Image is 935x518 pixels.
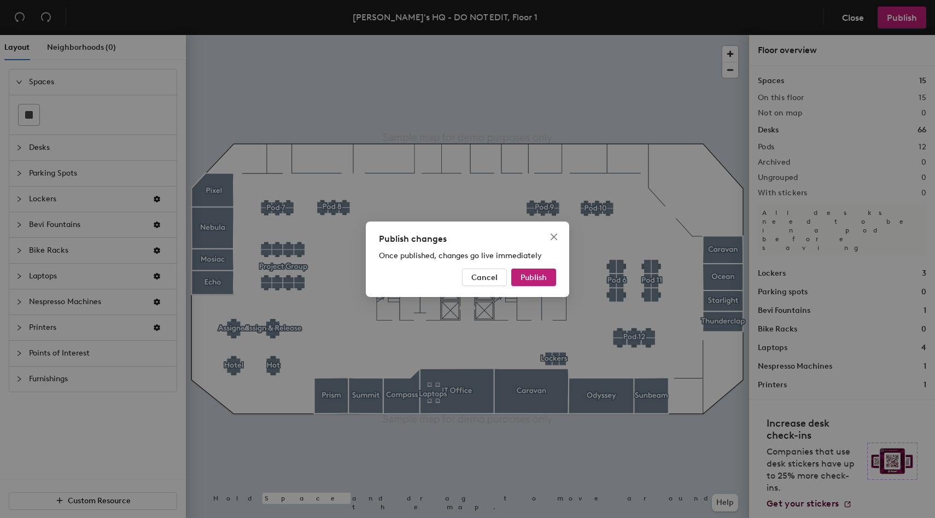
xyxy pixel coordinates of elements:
button: Publish [511,269,556,286]
span: close [550,232,558,241]
span: Close [545,232,563,241]
div: Publish changes [379,232,556,246]
span: Cancel [471,272,498,282]
span: Publish [521,272,547,282]
button: Cancel [462,269,507,286]
span: Once published, changes go live immediately [379,251,542,260]
button: Close [545,228,563,246]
